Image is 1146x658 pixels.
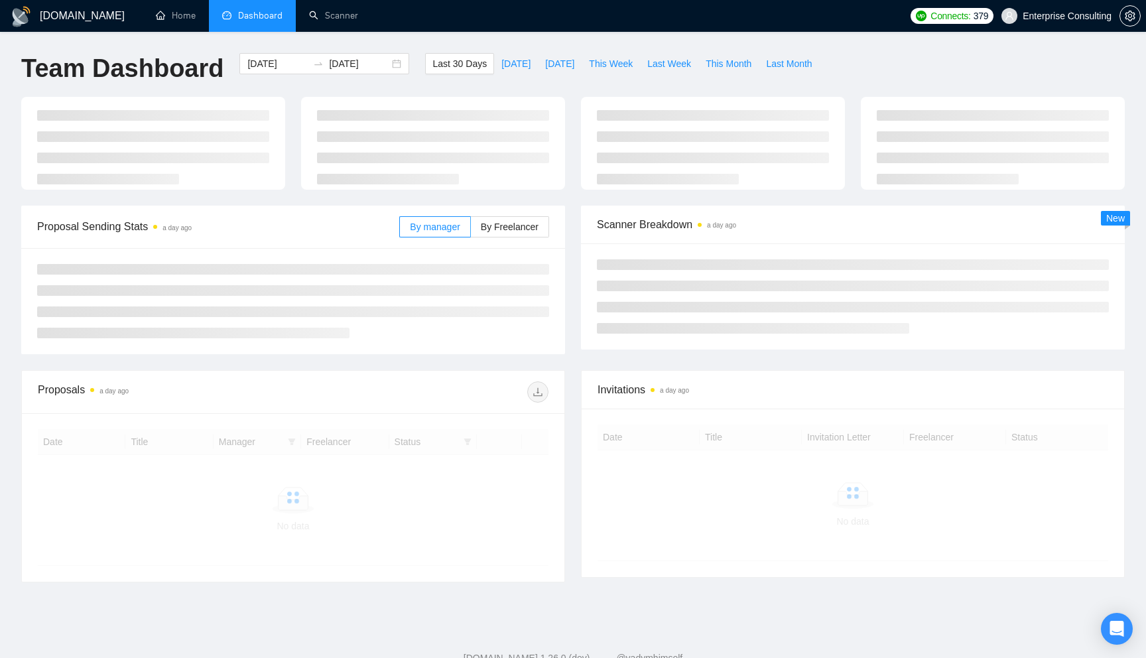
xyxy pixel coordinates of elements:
span: Invitations [598,381,1108,398]
img: upwork-logo.png [916,11,926,21]
span: This Month [706,56,751,71]
span: Scanner Breakdown [597,216,1109,233]
img: logo [11,6,32,27]
span: This Week [589,56,633,71]
span: Dashboard [238,10,283,21]
button: [DATE] [494,53,538,74]
input: Start date [247,56,308,71]
span: [DATE] [501,56,531,71]
button: Last Week [640,53,698,74]
span: swap-right [313,58,324,69]
h1: Team Dashboard [21,53,223,84]
time: a day ago [660,387,689,394]
span: By manager [410,222,460,232]
button: setting [1119,5,1141,27]
div: Proposals [38,381,293,403]
input: End date [329,56,389,71]
button: Last Month [759,53,819,74]
time: a day ago [707,222,736,229]
time: a day ago [99,387,129,395]
button: Last 30 Days [425,53,494,74]
button: [DATE] [538,53,582,74]
time: a day ago [162,224,192,231]
span: Proposal Sending Stats [37,218,399,235]
a: searchScanner [309,10,358,21]
span: user [1005,11,1014,21]
span: to [313,58,324,69]
button: This Month [698,53,759,74]
span: setting [1120,11,1140,21]
span: Last Week [647,56,691,71]
span: Connects: [930,9,970,23]
span: Last Month [766,56,812,71]
span: [DATE] [545,56,574,71]
a: homeHome [156,10,196,21]
button: This Week [582,53,640,74]
span: By Freelancer [481,222,539,232]
a: setting [1119,11,1141,21]
span: New [1106,213,1125,224]
span: Last 30 Days [432,56,487,71]
div: Open Intercom Messenger [1101,613,1133,645]
span: dashboard [222,11,231,20]
span: 379 [974,9,988,23]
